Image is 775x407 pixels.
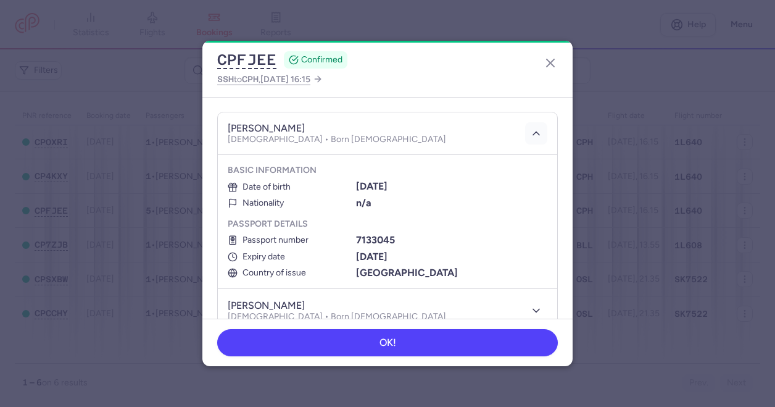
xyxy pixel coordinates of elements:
[260,74,310,85] span: [DATE] 16:15
[301,54,342,66] span: CONFIRMED
[217,72,310,87] span: to ,
[228,252,354,262] div: Expiry date
[356,197,371,209] b: n/a
[228,300,305,312] h4: [PERSON_NAME]
[217,72,323,87] a: SSHtoCPH,[DATE] 16:15
[217,51,276,69] button: CPFJEE
[242,74,259,84] span: CPH
[228,135,446,145] p: [DEMOGRAPHIC_DATA] • Born [DEMOGRAPHIC_DATA]
[379,337,396,348] span: OK!
[228,182,354,192] div: Date of birth
[356,180,387,192] b: [DATE]
[228,122,305,135] h4: [PERSON_NAME]
[217,329,558,356] button: OK!
[356,267,458,279] b: [GEOGRAPHIC_DATA]
[228,198,354,208] div: Nationality
[217,74,234,84] span: SSH
[228,268,354,278] div: Country of issue
[356,234,395,246] b: 7133045
[228,165,547,176] h5: Basic information
[228,219,547,230] h5: Passport details
[356,251,387,262] b: [DATE]
[228,235,354,245] div: Passport number
[228,312,446,322] p: [DEMOGRAPHIC_DATA] • Born [DEMOGRAPHIC_DATA]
